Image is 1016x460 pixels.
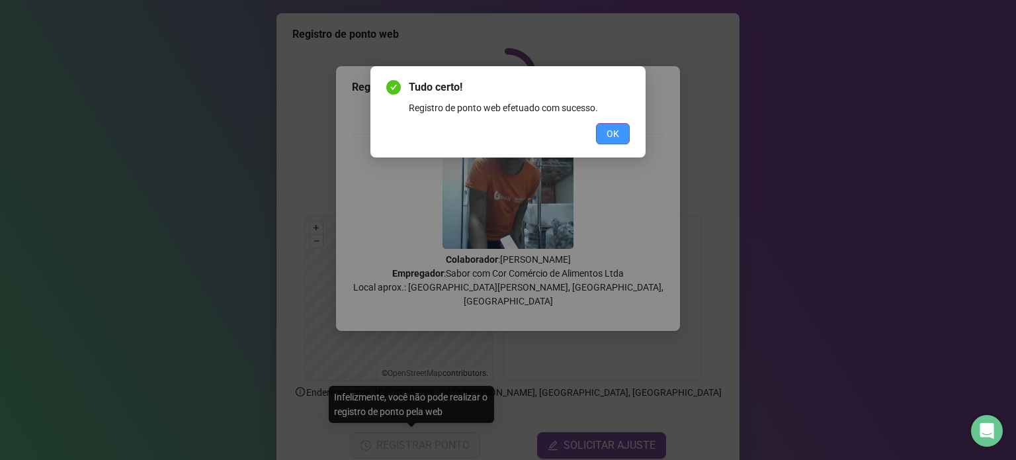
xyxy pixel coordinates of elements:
[409,79,630,95] span: Tudo certo!
[386,80,401,95] span: check-circle
[596,123,630,144] button: OK
[971,415,1003,447] div: Open Intercom Messenger
[607,126,619,141] span: OK
[409,101,630,115] div: Registro de ponto web efetuado com sucesso.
